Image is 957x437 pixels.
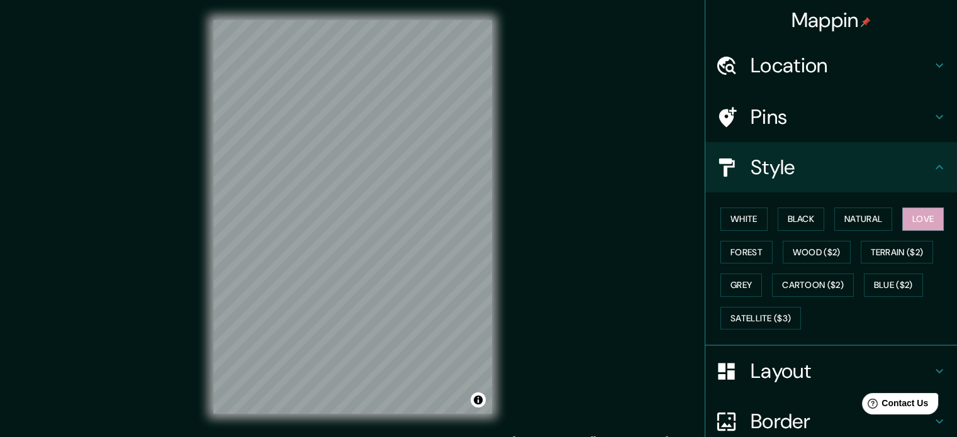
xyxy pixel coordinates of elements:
button: White [720,207,768,231]
button: Forest [720,241,773,264]
div: Location [705,40,957,91]
h4: Border [751,409,932,434]
button: Grey [720,274,762,297]
canvas: Map [213,20,492,414]
h4: Layout [751,358,932,384]
h4: Mappin [792,8,871,33]
button: Terrain ($2) [861,241,934,264]
h4: Pins [751,104,932,130]
button: Black [778,207,825,231]
iframe: Help widget launcher [845,388,943,423]
h4: Style [751,155,932,180]
img: pin-icon.png [861,17,871,27]
div: Layout [705,346,957,396]
button: Natural [834,207,892,231]
button: Love [902,207,944,231]
button: Satellite ($3) [720,307,801,330]
div: Style [705,142,957,192]
div: Pins [705,92,957,142]
button: Blue ($2) [864,274,923,297]
h4: Location [751,53,932,78]
button: Wood ($2) [783,241,851,264]
button: Cartoon ($2) [772,274,854,297]
button: Toggle attribution [471,392,486,407]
